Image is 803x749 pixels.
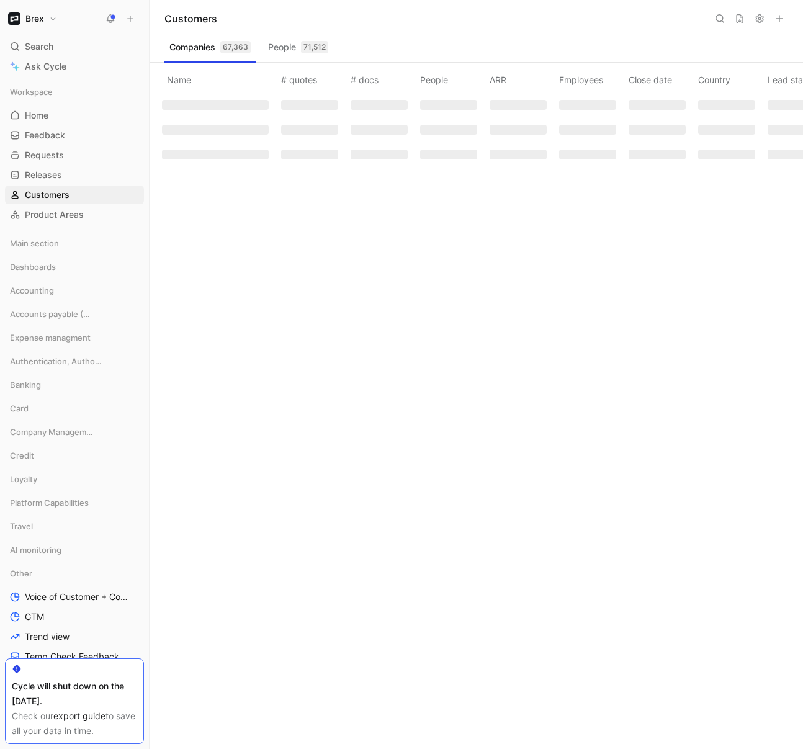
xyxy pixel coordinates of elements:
[5,166,144,184] a: Releases
[5,328,144,351] div: Expense managment
[5,146,144,164] a: Requests
[12,709,137,738] div: Check our to save all your data in time.
[25,149,64,161] span: Requests
[5,647,144,666] a: Temp Check Feedback Updates
[5,423,144,445] div: Company Management
[10,331,91,344] span: Expense managment
[10,308,93,320] span: Accounts payable (AP)
[696,63,765,92] th: Country
[25,591,132,603] span: Voice of Customer + Commercial NRR Feedback
[5,423,144,441] div: Company Management
[5,234,144,253] div: Main section
[164,11,217,26] h1: Customers
[5,375,144,398] div: Banking
[10,402,29,415] span: Card
[279,63,348,92] th: # quotes
[5,57,144,76] a: Ask Cycle
[25,129,65,141] span: Feedback
[10,261,56,273] span: Dashboards
[10,567,32,580] span: Other
[53,711,105,721] a: export guide
[5,627,144,646] a: Trend view
[5,446,144,469] div: Credit
[5,83,144,101] div: Workspace
[220,41,251,53] div: 67,363
[5,106,144,125] a: Home
[5,608,144,626] a: GTM
[5,493,144,516] div: Platform Capabilities
[5,186,144,204] a: Customers
[5,375,144,394] div: Banking
[5,399,144,418] div: Card
[5,281,144,303] div: Accounting
[5,446,144,465] div: Credit
[5,399,144,421] div: Card
[25,39,53,54] span: Search
[162,74,196,85] span: Name
[8,12,20,25] img: Brex
[5,588,144,606] a: Voice of Customer + Commercial NRR Feedback
[10,355,103,367] span: Authentication, Authorization & Auditing
[5,10,60,27] button: BrexBrex
[301,41,328,53] div: 71,512
[5,517,144,536] div: Travel
[5,258,144,280] div: Dashboards
[418,63,487,92] th: People
[25,109,48,122] span: Home
[5,305,144,323] div: Accounts payable (AP)
[5,470,144,492] div: Loyalty
[5,126,144,145] a: Feedback
[10,284,54,297] span: Accounting
[10,86,53,98] span: Workspace
[25,59,66,74] span: Ask Cycle
[10,544,61,556] span: AI monitoring
[5,564,144,583] div: Other
[25,169,62,181] span: Releases
[5,540,144,563] div: AI monitoring
[5,305,144,327] div: Accounts payable (AP)
[5,37,144,56] div: Search
[5,281,144,300] div: Accounting
[5,470,144,488] div: Loyalty
[557,63,626,92] th: Employees
[626,63,696,92] th: Close date
[263,37,333,57] button: People
[5,493,144,512] div: Platform Capabilities
[25,650,129,663] span: Temp Check Feedback Updates
[10,379,41,391] span: Banking
[10,237,59,249] span: Main section
[5,564,144,666] div: OtherVoice of Customer + Commercial NRR FeedbackGTMTrend viewTemp Check Feedback Updates
[10,496,89,509] span: Platform Capabilities
[5,328,144,347] div: Expense managment
[25,13,44,24] h1: Brex
[5,234,144,256] div: Main section
[25,189,70,201] span: Customers
[164,37,256,57] button: Companies
[10,473,37,485] span: Loyalty
[12,679,137,709] div: Cycle will shut down on the [DATE].
[10,520,33,532] span: Travel
[10,449,34,462] span: Credit
[487,63,557,92] th: ARR
[5,517,144,539] div: Travel
[5,205,144,224] a: Product Areas
[25,209,84,221] span: Product Areas
[5,258,144,276] div: Dashboards
[10,426,94,438] span: Company Management
[25,630,70,643] span: Trend view
[5,540,144,559] div: AI monitoring
[5,352,144,370] div: Authentication, Authorization & Auditing
[348,63,418,92] th: # docs
[5,352,144,374] div: Authentication, Authorization & Auditing
[25,611,44,623] span: GTM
